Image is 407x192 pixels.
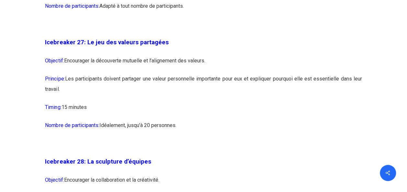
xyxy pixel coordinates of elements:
[45,56,362,74] p: Encourager la découverte mutuelle et l’alignement des valeurs.
[45,74,362,102] p: Les participants doivent partager une valeur personnelle importante pour eux et expliquer pourquo...
[45,102,362,120] p: 15 minutes
[45,122,99,128] span: Nombre de participants:
[45,104,61,110] span: Timing:
[45,58,64,64] span: Objectif:
[45,76,65,82] span: Principe:
[45,1,362,19] p: Adapté à tout nombre de participants.
[45,158,151,165] strong: Icebreaker 28: La sculpture d’équipes
[45,39,168,46] strong: Icebreaker 27: Le jeu des valeurs partagées
[45,177,64,183] span: Objectif:
[45,120,362,138] p: Idéalement, jusqu’à 20 personnes.
[45,3,99,9] span: Nombre de participants:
